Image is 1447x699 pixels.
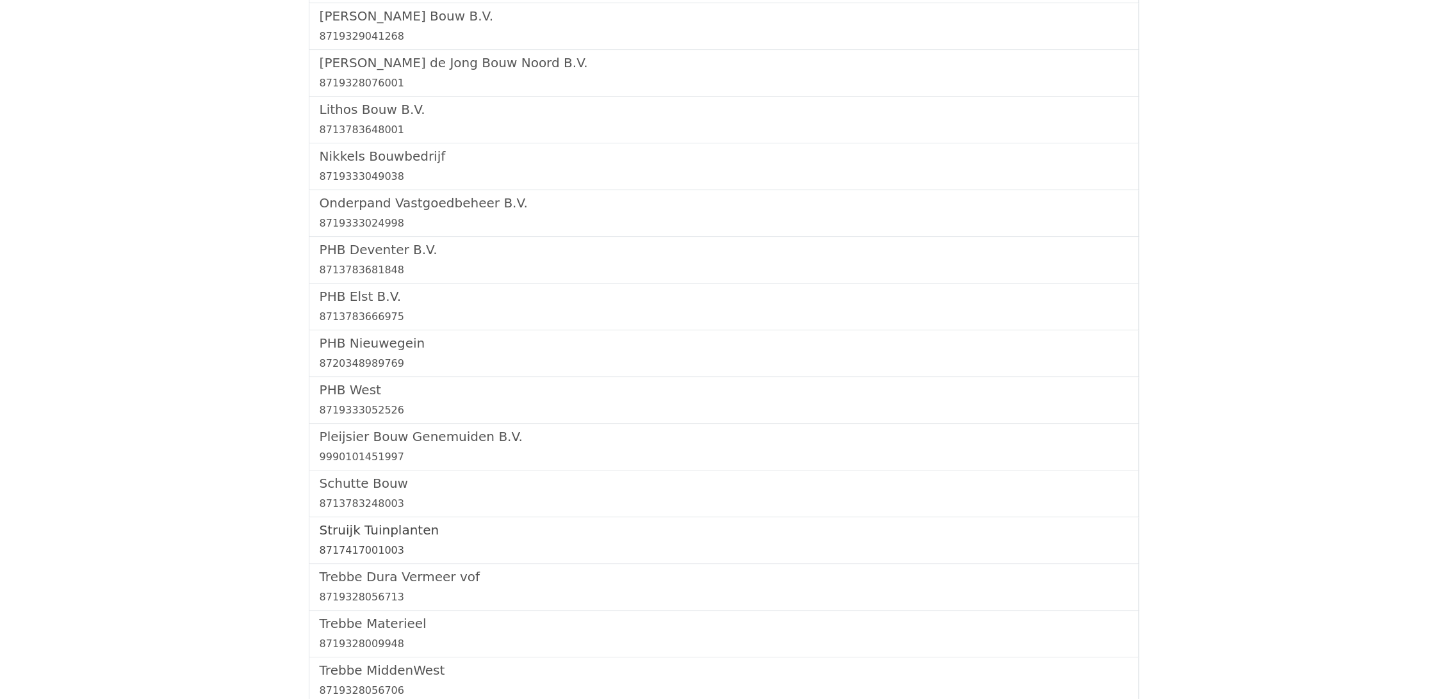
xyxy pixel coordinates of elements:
[320,496,1128,511] div: 8713783248003
[320,195,1128,231] a: Onderpand Vastgoedbeheer B.V.8719333024998
[320,149,1128,184] a: Nikkels Bouwbedrijf8719333049038
[320,683,1128,698] div: 8719328056706
[320,449,1128,465] div: 9990101451997
[320,102,1128,117] h5: Lithos Bouw B.V.
[320,476,1128,491] h5: Schutte Bouw
[320,476,1128,511] a: Schutte Bouw8713783248003
[320,55,1128,70] h5: [PERSON_NAME] de Jong Bouw Noord B.V.
[320,289,1128,304] h5: PHB Elst B.V.
[320,616,1128,652] a: Trebbe Materieel8719328009948
[320,289,1128,325] a: PHB Elst B.V.8713783666975
[320,335,1128,351] h5: PHB Nieuwegein
[320,663,1128,698] a: Trebbe MiddenWest8719328056706
[320,29,1128,44] div: 8719329041268
[320,262,1128,278] div: 8713783681848
[320,242,1128,278] a: PHB Deventer B.V.8713783681848
[320,8,1128,24] h5: [PERSON_NAME] Bouw B.V.
[320,569,1128,584] h5: Trebbe Dura Vermeer vof
[320,76,1128,91] div: 8719328076001
[320,616,1128,631] h5: Trebbe Materieel
[320,403,1128,418] div: 8719333052526
[320,382,1128,418] a: PHB West8719333052526
[320,149,1128,164] h5: Nikkels Bouwbedrijf
[320,590,1128,605] div: 8719328056713
[320,55,1128,91] a: [PERSON_NAME] de Jong Bouw Noord B.V.8719328076001
[320,195,1128,211] h5: Onderpand Vastgoedbeheer B.V.
[320,522,1128,558] a: Struijk Tuinplanten8717417001003
[320,356,1128,371] div: 8720348989769
[320,522,1128,538] h5: Struijk Tuinplanten
[320,636,1128,652] div: 8719328009948
[320,543,1128,558] div: 8717417001003
[320,429,1128,465] a: Pleijsier Bouw Genemuiden B.V.9990101451997
[320,242,1128,257] h5: PHB Deventer B.V.
[320,569,1128,605] a: Trebbe Dura Vermeer vof8719328056713
[320,382,1128,398] h5: PHB West
[320,216,1128,231] div: 8719333024998
[320,663,1128,678] h5: Trebbe MiddenWest
[320,102,1128,138] a: Lithos Bouw B.V.8713783648001
[320,8,1128,44] a: [PERSON_NAME] Bouw B.V.8719329041268
[320,122,1128,138] div: 8713783648001
[320,335,1128,371] a: PHB Nieuwegein8720348989769
[320,309,1128,325] div: 8713783666975
[320,169,1128,184] div: 8719333049038
[320,429,1128,444] h5: Pleijsier Bouw Genemuiden B.V.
